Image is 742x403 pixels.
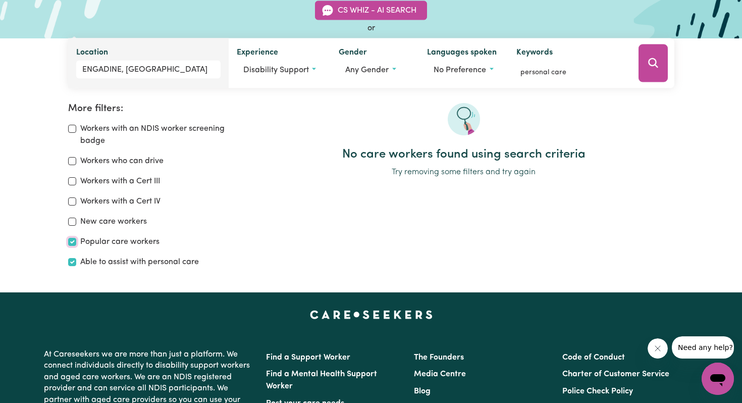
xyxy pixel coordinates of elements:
label: Workers with an NDIS worker screening badge [80,123,242,147]
a: Careseekers home page [310,311,433,319]
a: Find a Mental Health Support Worker [266,370,377,390]
button: Worker experience options [237,61,323,80]
iframe: Message from company [672,336,734,359]
label: Languages spoken [427,46,497,61]
a: Charter of Customer Service [562,370,669,378]
label: Experience [237,46,278,61]
h2: No care workers found using search criteria [253,147,674,162]
label: Gender [339,46,367,61]
span: Disability support [243,66,309,74]
a: The Founders [414,354,464,362]
label: New care workers [80,216,147,228]
label: Workers who can drive [80,155,164,167]
label: Keywords [516,46,553,61]
button: Worker gender preference [339,61,411,80]
button: Search [639,44,668,82]
label: Able to assist with personal care [80,256,199,268]
label: Workers with a Cert IV [80,195,161,208]
label: Workers with a Cert III [80,175,160,187]
label: Location [76,46,108,61]
a: Media Centre [414,370,466,378]
div: or [68,22,674,34]
button: Worker language preferences [427,61,500,80]
a: Blog [414,387,431,395]
iframe: Button to launch messaging window [702,363,734,395]
span: Any gender [345,66,389,74]
p: Try removing some filters and try again [253,166,674,178]
h2: More filters: [68,103,242,115]
button: CS Whiz - AI Search [315,1,427,20]
a: Police Check Policy [562,387,633,395]
input: Enter a suburb [76,61,221,79]
a: Find a Support Worker [266,354,350,362]
span: No preference [434,66,486,74]
label: Popular care workers [80,236,160,248]
input: Enter keywords, e.g. full name, interests [516,65,625,80]
iframe: Close message [648,338,668,359]
a: Code of Conduct [562,354,625,362]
